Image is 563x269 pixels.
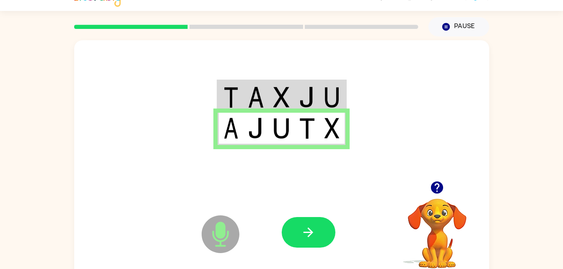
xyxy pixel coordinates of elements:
img: j [299,87,315,108]
img: t [223,87,239,108]
img: u [273,118,289,139]
img: a [223,118,239,139]
img: j [248,118,264,139]
img: x [273,87,289,108]
img: t [299,118,315,139]
img: a [248,87,264,108]
img: x [324,118,340,139]
img: u [324,87,340,108]
button: Pause [428,17,489,36]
